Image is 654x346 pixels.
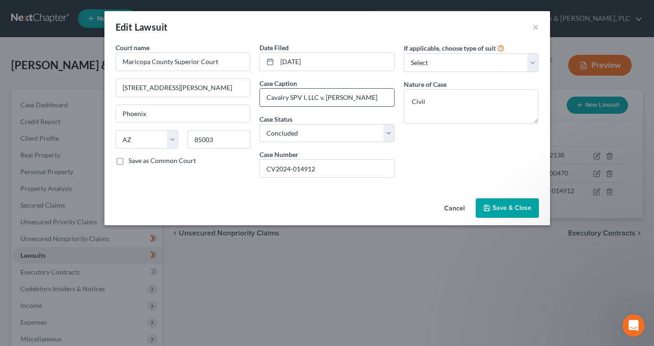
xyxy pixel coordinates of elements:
[116,44,149,52] span: Court name
[532,21,539,33] button: ×
[260,160,394,177] input: #
[259,78,297,88] label: Case Caption
[277,53,394,71] input: MM/DD/YYYY
[135,21,168,33] span: Lawsuit
[116,52,251,71] input: Search court by name...
[116,79,250,97] input: Enter address...
[259,115,292,123] span: Case Status
[259,43,289,52] label: Date Filed
[129,156,196,165] label: Save as Common Court
[437,199,472,218] button: Cancel
[404,79,447,89] label: Nature of Case
[476,198,539,218] button: Save & Close
[622,314,645,337] iframe: Intercom live chat
[116,105,250,123] input: Enter city...
[116,21,133,33] span: Edit
[259,150,298,159] label: Case Number
[260,89,394,106] input: --
[404,43,496,53] label: If applicable, choose type of suit
[188,130,250,149] input: Enter zip...
[492,204,531,212] span: Save & Close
